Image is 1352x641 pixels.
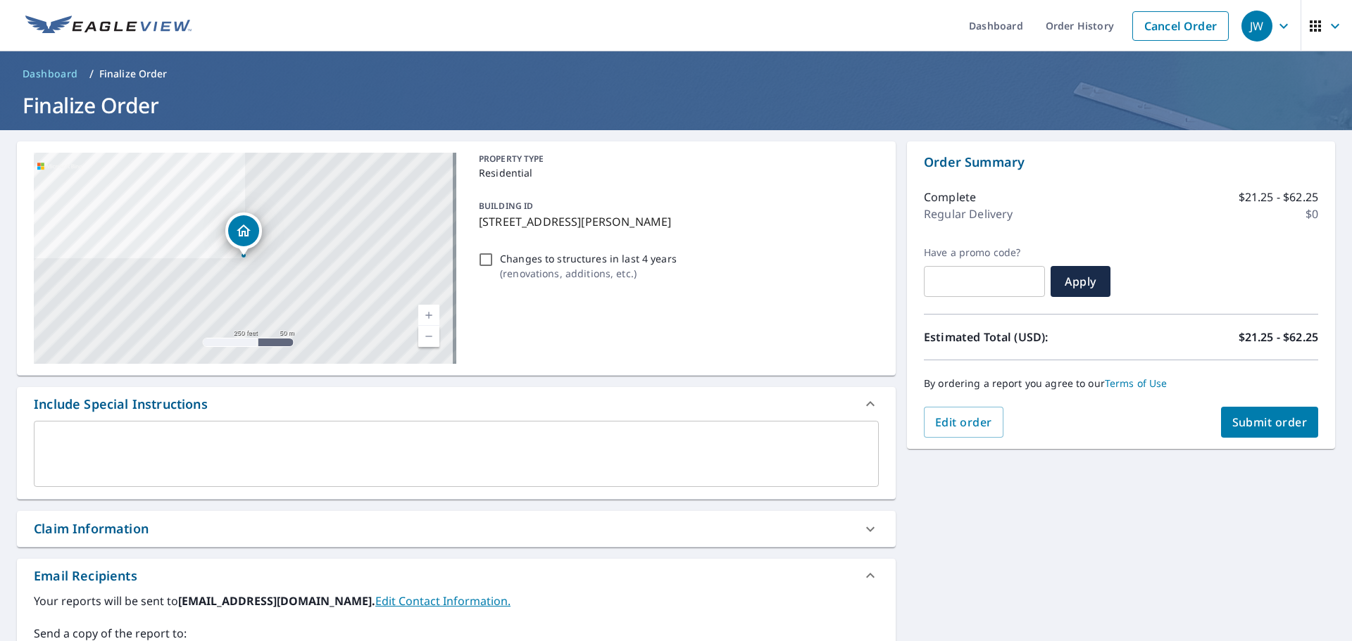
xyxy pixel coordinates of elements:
div: JW [1241,11,1272,42]
label: Your reports will be sent to [34,592,879,609]
p: BUILDING ID [479,200,533,212]
div: Dropped pin, building 1, Residential property, 846 Rogers St Roopville, GA 30170 [225,212,262,256]
p: Finalize Order [99,67,168,81]
p: ( renovations, additions, etc. ) [500,266,677,281]
button: Apply [1051,266,1110,297]
li: / [89,65,94,82]
p: Order Summary [924,153,1318,172]
p: Regular Delivery [924,205,1013,222]
p: $21.25 - $62.25 [1239,329,1318,345]
div: Email Recipients [17,559,896,592]
span: Dashboard [23,67,78,81]
a: Cancel Order [1132,11,1229,41]
p: Changes to structures in last 4 years [500,251,677,266]
div: Include Special Instructions [17,387,896,421]
div: Include Special Instructions [34,395,208,414]
a: Dashboard [17,63,84,85]
p: [STREET_ADDRESS][PERSON_NAME] [479,213,873,230]
a: Terms of Use [1105,376,1168,390]
span: Edit order [935,414,992,430]
nav: breadcrumb [17,63,1335,85]
span: Submit order [1232,414,1308,430]
div: Email Recipients [34,566,137,585]
p: PROPERTY TYPE [479,153,873,165]
h1: Finalize Order [17,91,1335,120]
p: $0 [1306,205,1318,222]
a: Current Level 17, Zoom In [418,305,439,326]
b: [EMAIL_ADDRESS][DOMAIN_NAME]. [178,593,375,609]
label: Have a promo code? [924,246,1045,259]
a: Current Level 17, Zoom Out [418,326,439,347]
img: EV Logo [25,15,192,37]
p: Complete [924,189,976,205]
a: EditContactInfo [375,593,511,609]
button: Submit order [1221,407,1319,438]
p: Estimated Total (USD): [924,329,1121,345]
button: Edit order [924,407,1003,438]
div: Claim Information [34,519,149,538]
p: $21.25 - $62.25 [1239,189,1318,205]
p: Residential [479,165,873,180]
div: Claim Information [17,511,896,547]
p: By ordering a report you agree to our [924,377,1318,390]
span: Apply [1062,274,1099,289]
